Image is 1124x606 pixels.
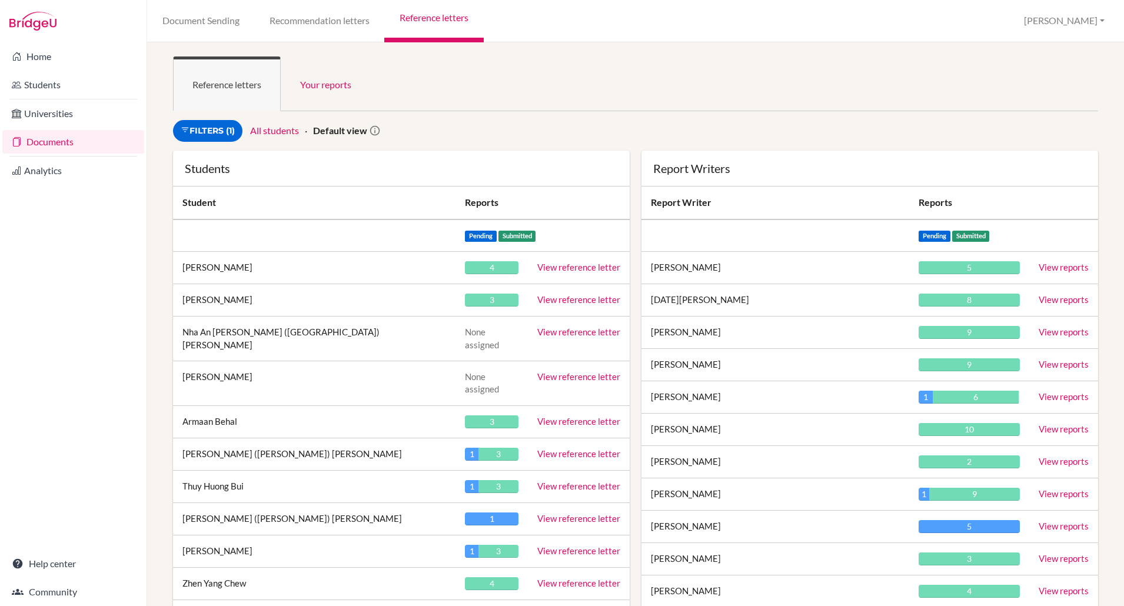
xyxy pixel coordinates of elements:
[919,294,1020,307] div: 8
[1039,521,1089,531] a: View reports
[1039,456,1089,467] a: View reports
[465,545,478,558] div: 1
[173,535,455,567] td: [PERSON_NAME]
[641,187,909,219] th: Report Writer
[641,511,909,543] td: [PERSON_NAME]
[173,567,455,600] td: Zhen Yang Chew
[641,381,909,414] td: [PERSON_NAME]
[537,513,620,524] a: View reference letter
[537,262,620,272] a: View reference letter
[933,391,1019,404] div: 6
[2,73,144,96] a: Students
[537,481,620,491] a: View reference letter
[173,252,455,284] td: [PERSON_NAME]
[919,326,1020,339] div: 9
[641,478,909,511] td: [PERSON_NAME]
[641,414,909,446] td: [PERSON_NAME]
[465,327,499,349] span: None assigned
[641,349,909,381] td: [PERSON_NAME]
[537,371,620,382] a: View reference letter
[173,317,455,361] td: Nha An [PERSON_NAME] ([GEOGRAPHIC_DATA]) [PERSON_NAME]
[919,585,1020,598] div: 4
[173,502,455,535] td: [PERSON_NAME] ([PERSON_NAME]) [PERSON_NAME]
[2,45,144,68] a: Home
[173,438,455,470] td: [PERSON_NAME] ([PERSON_NAME]) [PERSON_NAME]
[1039,488,1089,499] a: View reports
[919,391,933,404] div: 1
[465,294,518,307] div: 3
[465,577,518,590] div: 4
[465,448,478,461] div: 1
[465,261,518,274] div: 4
[478,545,518,558] div: 3
[641,284,909,317] td: [DATE][PERSON_NAME]
[173,120,242,142] a: Filters (1)
[465,415,518,428] div: 3
[173,284,455,317] td: [PERSON_NAME]
[919,231,950,242] span: Pending
[537,578,620,588] a: View reference letter
[465,480,478,493] div: 1
[478,448,518,461] div: 3
[919,455,1020,468] div: 2
[537,448,620,459] a: View reference letter
[641,317,909,349] td: [PERSON_NAME]
[641,446,909,478] td: [PERSON_NAME]
[641,543,909,575] td: [PERSON_NAME]
[2,159,144,182] a: Analytics
[1039,359,1089,369] a: View reports
[185,162,618,174] div: Students
[1039,327,1089,337] a: View reports
[1039,294,1089,305] a: View reports
[1039,262,1089,272] a: View reports
[929,488,1020,501] div: 9
[173,361,455,405] td: [PERSON_NAME]
[465,512,518,525] div: 1
[2,130,144,154] a: Documents
[1039,391,1089,402] a: View reports
[919,488,929,501] div: 1
[653,162,1086,174] div: Report Writers
[1039,585,1089,596] a: View reports
[952,231,990,242] span: Submitted
[537,327,620,337] a: View reference letter
[919,520,1020,533] div: 5
[2,552,144,575] a: Help center
[641,252,909,284] td: [PERSON_NAME]
[919,552,1020,565] div: 3
[281,56,371,111] a: Your reports
[465,231,497,242] span: Pending
[537,294,620,305] a: View reference letter
[2,580,144,604] a: Community
[909,187,1029,219] th: Reports
[173,470,455,502] td: Thuy Huong Bui
[465,371,499,394] span: None assigned
[313,125,367,136] strong: Default view
[919,261,1020,274] div: 5
[919,358,1020,371] div: 9
[1019,10,1110,32] button: [PERSON_NAME]
[173,187,455,219] th: Student
[498,231,536,242] span: Submitted
[537,416,620,427] a: View reference letter
[1039,424,1089,434] a: View reports
[455,187,630,219] th: Reports
[2,102,144,125] a: Universities
[250,125,299,136] a: All students
[919,423,1020,436] div: 10
[173,56,281,111] a: Reference letters
[173,405,455,438] td: Armaan Behal
[537,545,620,556] a: View reference letter
[9,12,56,31] img: Bridge-U
[478,480,518,493] div: 3
[1039,553,1089,564] a: View reports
